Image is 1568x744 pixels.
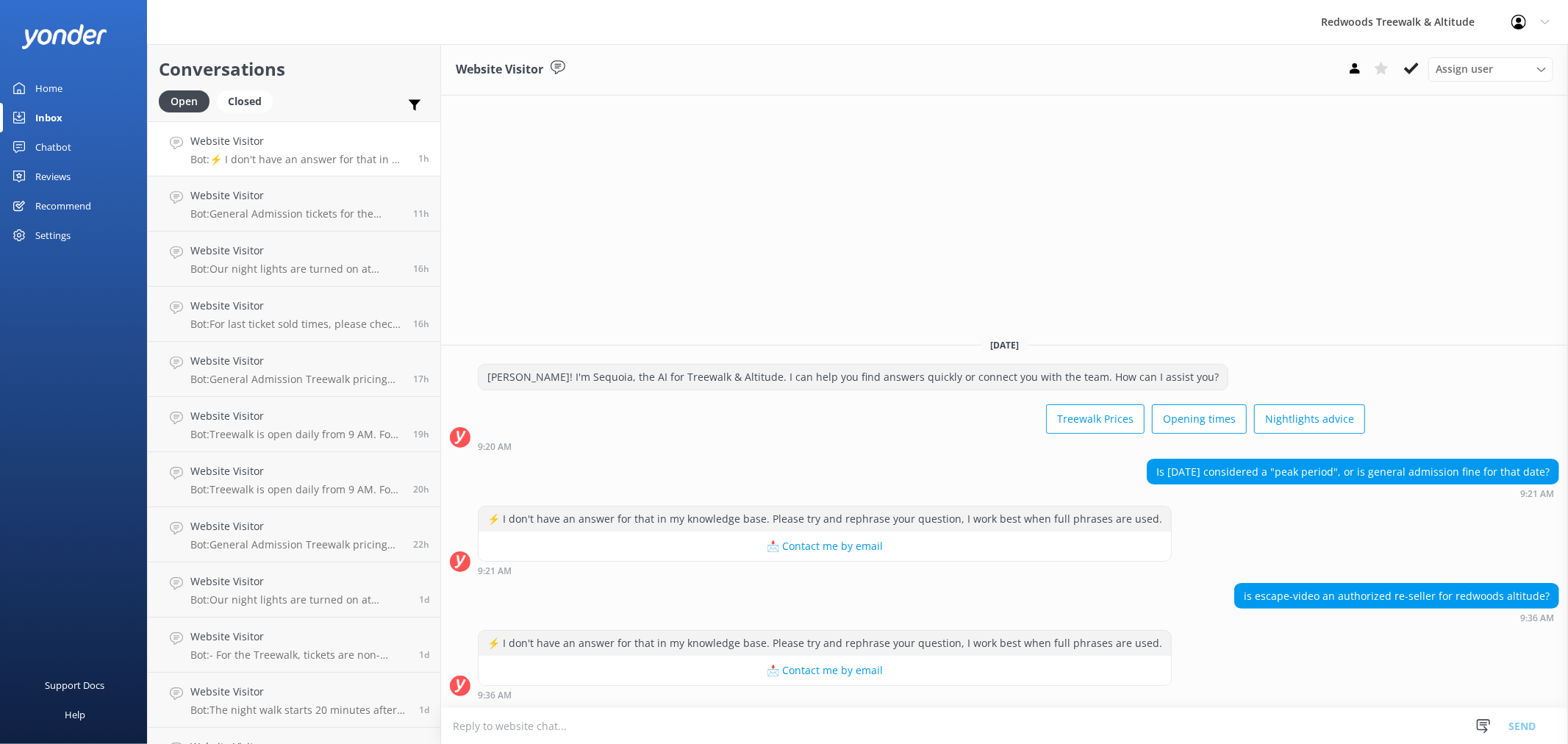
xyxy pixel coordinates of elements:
div: 09:20am 14-Aug-2025 (UTC +12:00) Pacific/Auckland [478,441,1365,451]
div: 09:21am 14-Aug-2025 (UTC +12:00) Pacific/Auckland [478,565,1172,576]
strong: 9:36 AM [478,691,512,700]
span: 05:47pm 13-Aug-2025 (UTC +12:00) Pacific/Auckland [413,318,429,330]
span: 11:29pm 13-Aug-2025 (UTC +12:00) Pacific/Auckland [413,207,429,220]
a: Website VisitorBot:For last ticket sold times, please check our website FAQs at [URL][DOMAIN_NAME... [148,287,440,342]
h4: Website Visitor [190,243,402,259]
p: Bot: Treewalk is open daily from 9 AM. For last ticket sold times and closing hours, please check... [190,428,402,441]
button: 📩 Contact me by email [479,656,1171,685]
strong: 9:21 AM [1520,490,1554,498]
span: 08:58pm 12-Aug-2025 (UTC +12:00) Pacific/Auckland [419,704,429,716]
p: Bot: The night walk starts 20 minutes after sunset. You can check the sunset times for Rotorua at... [190,704,408,717]
div: is escape-video an authorized re-seller for redwoods altitude? [1235,584,1558,609]
h3: Website Visitor [456,60,543,79]
h4: Website Visitor [190,298,402,314]
strong: 9:20 AM [478,443,512,451]
a: Website VisitorBot:Treewalk is open daily from 9 AM. For last ticket sold times and closing hours... [148,397,440,452]
div: ⚡ I don't have an answer for that in my knowledge base. Please try and rephrase your question, I ... [479,631,1171,656]
div: Inbox [35,103,62,132]
a: Website VisitorBot:Treewalk is open daily from 9 AM. For last ticket sold times, please check our... [148,452,440,507]
span: 09:36am 14-Aug-2025 (UTC +12:00) Pacific/Auckland [418,152,429,165]
p: Bot: General Admission Treewalk pricing starts at $42 for adults (16+ years) and $26 for children... [190,373,402,386]
button: Treewalk Prices [1046,404,1145,434]
div: Help [65,700,85,729]
div: Reviews [35,162,71,191]
span: 02:48pm 13-Aug-2025 (UTC +12:00) Pacific/Auckland [413,428,429,440]
p: Bot: - For the Treewalk, tickets are non-refundable and non-transferable. However, tickets and pa... [190,648,408,662]
div: [PERSON_NAME]! I'm Sequoia, the AI for Treewalk & Altitude. I can help you find answers quickly o... [479,365,1228,390]
div: 09:21am 14-Aug-2025 (UTC +12:00) Pacific/Auckland [1147,488,1559,498]
div: Closed [217,90,273,112]
button: Nightlights advice [1254,404,1365,434]
h4: Website Visitor [190,187,402,204]
p: Bot: Treewalk is open daily from 9 AM. For last ticket sold times, please check our website FAQs ... [190,483,402,496]
div: Support Docs [46,670,105,700]
a: Website VisitorBot:The night walk starts 20 minutes after sunset. You can check the sunset times ... [148,673,440,728]
span: 10:10pm 12-Aug-2025 (UTC +12:00) Pacific/Auckland [419,648,429,661]
button: Opening times [1152,404,1247,434]
div: 09:36am 14-Aug-2025 (UTC +12:00) Pacific/Auckland [1234,612,1559,623]
a: Website VisitorBot:General Admission Treewalk pricing starts at $42 for adults (16+ years) and $2... [148,342,440,397]
h4: Website Visitor [190,408,402,424]
a: Closed [217,93,280,109]
a: Website VisitorBot:- For the Treewalk, tickets are non-refundable and non-transferable. However, ... [148,618,440,673]
a: Website VisitorBot:⚡ I don't have an answer for that in my knowledge base. Please try and rephras... [148,121,440,176]
div: Open [159,90,210,112]
a: Website VisitorBot:Our night lights are turned on at sunset, and the night walk starts 20 minutes... [148,562,440,618]
div: ⚡ I don't have an answer for that in my knowledge base. Please try and rephrase your question, I ... [479,507,1171,532]
span: 02:39pm 13-Aug-2025 (UTC +12:00) Pacific/Auckland [413,483,429,496]
div: Settings [35,221,71,250]
span: 06:42pm 13-Aug-2025 (UTC +12:00) Pacific/Auckland [413,262,429,275]
h4: Website Visitor [190,463,402,479]
a: Website VisitorBot:General Admission tickets for the Treewalk can be purchased anytime and are va... [148,176,440,232]
div: Assign User [1428,57,1553,81]
h4: Website Visitor [190,133,407,149]
div: Chatbot [35,132,71,162]
span: 04:51pm 13-Aug-2025 (UTC +12:00) Pacific/Auckland [413,373,429,385]
button: 📩 Contact me by email [479,532,1171,561]
p: Bot: For last ticket sold times, please check our website FAQs at [URL][DOMAIN_NAME]. [190,318,402,331]
span: Assign user [1436,61,1493,77]
span: [DATE] [981,339,1028,351]
h2: Conversations [159,55,429,83]
h4: Website Visitor [190,353,402,369]
img: yonder-white-logo.png [22,24,107,49]
a: Website VisitorBot:General Admission Treewalk pricing starts at $42 for adults (16+ years) and $2... [148,507,440,562]
p: Bot: Our night lights are turned on at sunset, and the night walk starts 20 minutes thereafter. W... [190,593,408,607]
div: Home [35,74,62,103]
span: 08:24am 13-Aug-2025 (UTC +12:00) Pacific/Auckland [419,593,429,606]
p: Bot: Our night lights are turned on at sunset, and the night walk starts 20 minutes thereafter. W... [190,262,402,276]
strong: 9:21 AM [478,567,512,576]
a: Open [159,93,217,109]
div: Is [DATE] considered a "peak period", or is general admission fine for that date? [1148,459,1558,484]
a: Website VisitorBot:Our night lights are turned on at sunset, and the night walk starts 20 minutes... [148,232,440,287]
div: Recommend [35,191,91,221]
strong: 9:36 AM [1520,614,1554,623]
p: Bot: General Admission Treewalk pricing starts at $42 for adults (16+ years) and $26 for children... [190,538,402,551]
div: 09:36am 14-Aug-2025 (UTC +12:00) Pacific/Auckland [478,690,1172,700]
h4: Website Visitor [190,684,408,700]
p: Bot: General Admission tickets for the Treewalk can be purchased anytime and are valid for up to ... [190,207,402,221]
span: 11:56am 13-Aug-2025 (UTC +12:00) Pacific/Auckland [413,538,429,551]
h4: Website Visitor [190,573,408,590]
h4: Website Visitor [190,518,402,534]
h4: Website Visitor [190,629,408,645]
p: Bot: ⚡ I don't have an answer for that in my knowledge base. Please try and rephrase your questio... [190,153,407,166]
